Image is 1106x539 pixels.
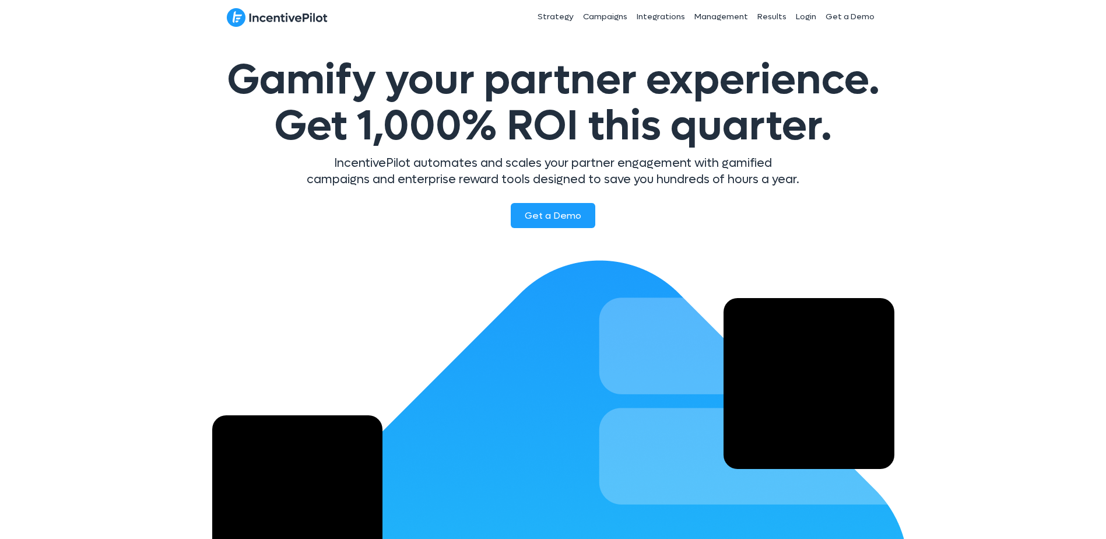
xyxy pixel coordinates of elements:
[690,2,753,32] a: Management
[511,203,595,228] a: Get a Demo
[632,2,690,32] a: Integrations
[227,52,880,153] span: Gamify your partner experience.
[453,2,880,32] nav: Header Menu
[227,8,328,27] img: IncentivePilot
[525,209,581,222] span: Get a Demo
[753,2,791,32] a: Results
[791,2,821,32] a: Login
[821,2,879,32] a: Get a Demo
[306,155,801,188] p: IncentivePilot automates and scales your partner engagement with gamified campaigns and enterpris...
[578,2,632,32] a: Campaigns
[274,99,832,153] span: Get 1,000% ROI this quarter.
[533,2,578,32] a: Strategy
[724,298,894,469] div: Video Player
